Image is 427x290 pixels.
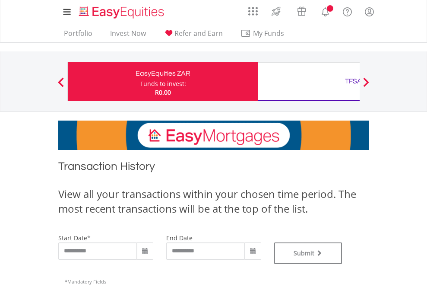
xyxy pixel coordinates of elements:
label: start date [58,234,87,242]
a: FAQ's and Support [336,2,358,19]
div: Funds to invest: [140,80,186,88]
a: Home page [76,2,168,19]
a: Notifications [314,2,336,19]
a: AppsGrid [243,2,263,16]
a: My Profile [358,2,380,21]
div: View all your transactions within your chosen time period. The most recent transactions will be a... [58,187,369,217]
a: Refer and Earn [160,29,226,42]
h1: Transaction History [58,159,369,178]
img: thrive-v2.svg [269,4,283,18]
span: Mandatory Fields [65,278,106,285]
button: Submit [274,242,342,264]
a: Portfolio [60,29,96,42]
img: EasyEquities_Logo.png [77,5,168,19]
button: Next [357,82,375,90]
span: Refer and Earn [174,29,223,38]
img: grid-menu-icon.svg [248,6,258,16]
img: EasyMortage Promotion Banner [58,121,369,150]
a: Vouchers [289,2,314,18]
img: vouchers-v2.svg [294,4,309,18]
span: My Funds [240,28,297,39]
a: Invest Now [107,29,149,42]
button: Previous [52,82,70,90]
span: R0.00 [155,88,171,96]
label: end date [166,234,193,242]
div: EasyEquities ZAR [73,67,253,80]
